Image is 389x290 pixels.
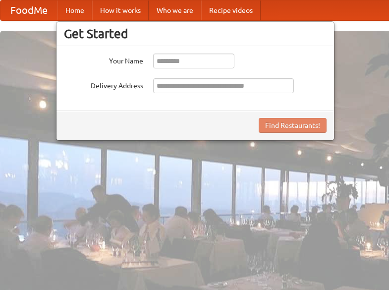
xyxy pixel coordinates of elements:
[259,118,327,133] button: Find Restaurants!
[149,0,201,20] a: Who we are
[57,0,92,20] a: Home
[64,26,327,41] h3: Get Started
[64,54,143,66] label: Your Name
[201,0,261,20] a: Recipe videos
[64,78,143,91] label: Delivery Address
[0,0,57,20] a: FoodMe
[92,0,149,20] a: How it works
